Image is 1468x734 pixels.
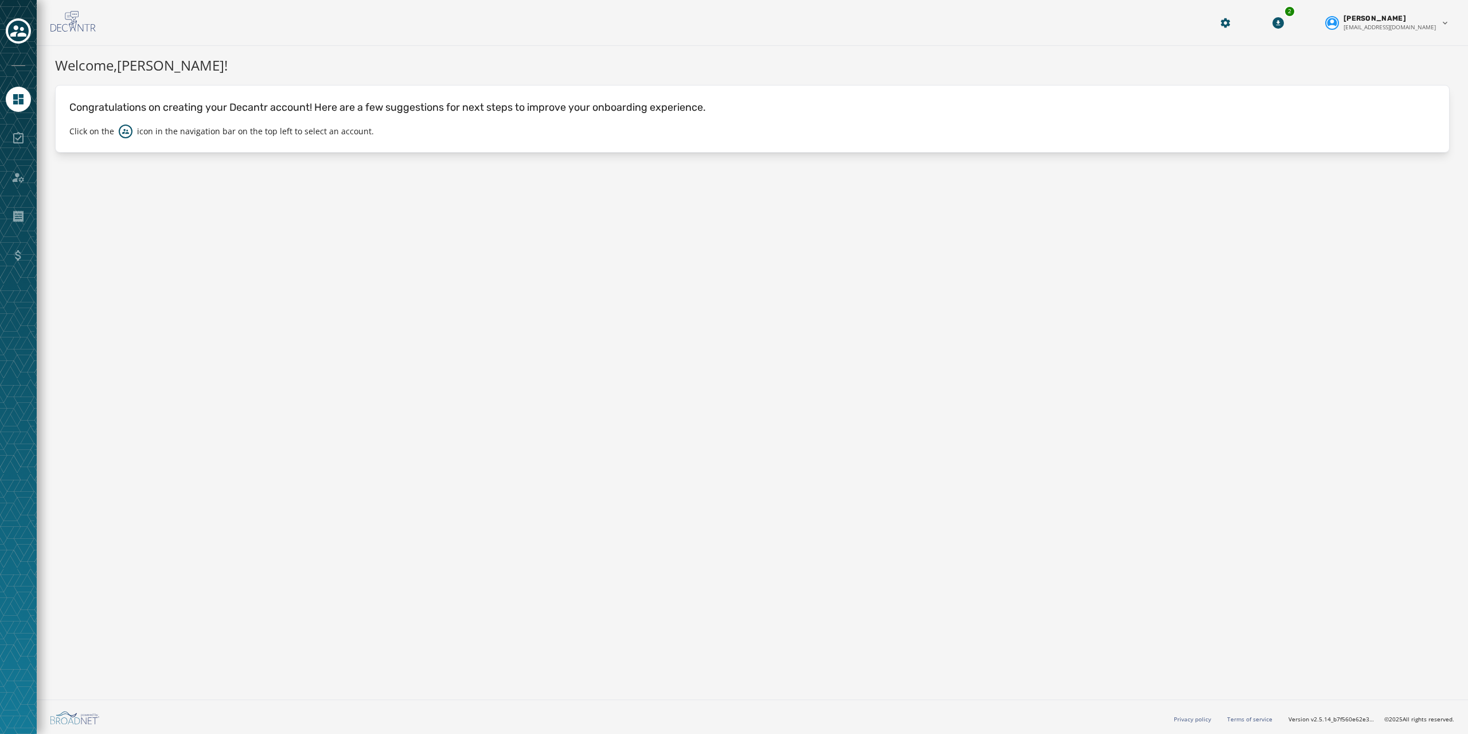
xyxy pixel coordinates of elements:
span: [PERSON_NAME] [1344,14,1406,23]
a: Terms of service [1227,715,1272,723]
span: [EMAIL_ADDRESS][DOMAIN_NAME] [1344,23,1436,32]
button: User settings [1321,9,1454,36]
span: Version [1289,715,1375,724]
button: Download Menu [1268,13,1289,33]
p: icon in the navigation bar on the top left to select an account. [137,126,374,137]
span: v2.5.14_b7f560e62e3347fd09829e8ac9922915a95fe427 [1311,715,1375,724]
a: Navigate to Home [6,87,31,112]
p: Congratulations on creating your Decantr account! Here are a few suggestions for next steps to im... [69,99,1435,115]
a: Privacy policy [1174,715,1211,723]
button: Toggle account select drawer [6,18,31,44]
button: Manage global settings [1215,13,1236,33]
div: 2 [1284,6,1295,17]
h1: Welcome, [PERSON_NAME] ! [55,55,1450,76]
span: © 2025 All rights reserved. [1384,715,1454,723]
p: Click on the [69,126,114,137]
